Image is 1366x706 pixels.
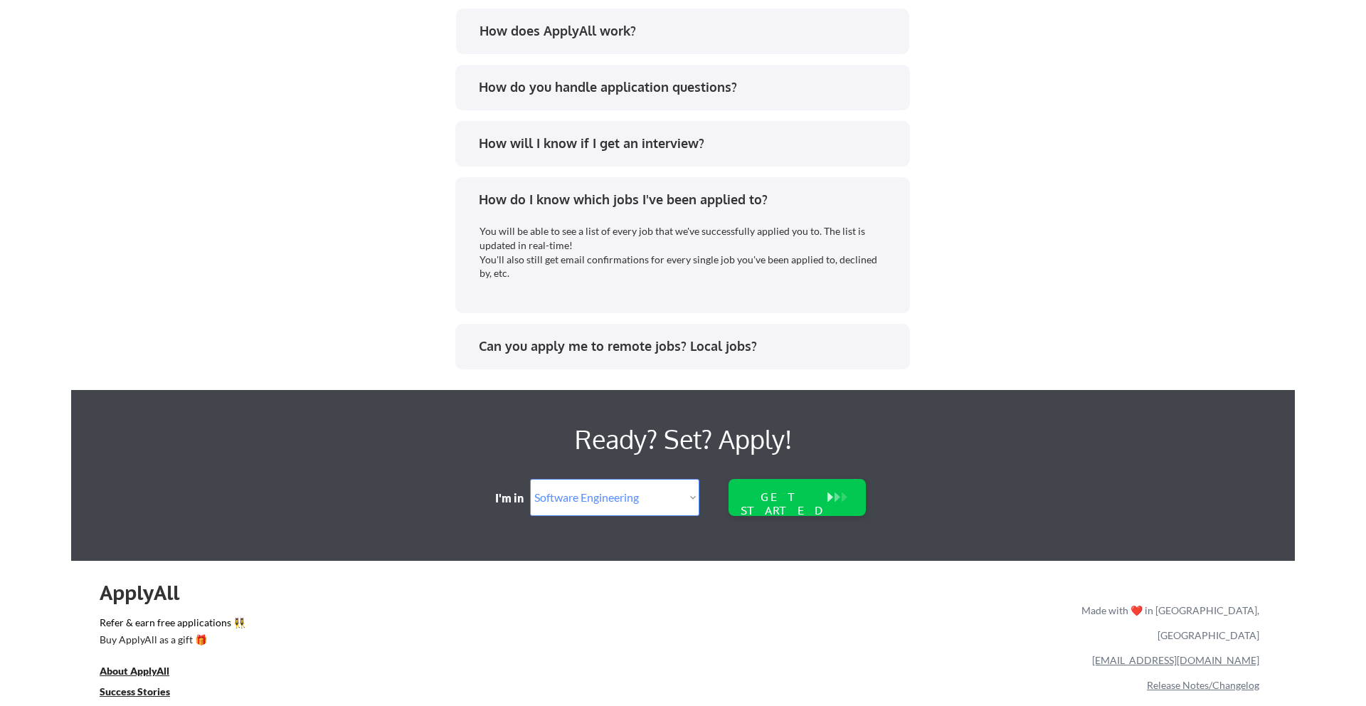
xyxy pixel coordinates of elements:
a: Release Notes/Changelog [1147,679,1259,691]
a: Success Stories [100,685,189,702]
div: Ready? Set? Apply! [270,418,1096,460]
div: How does ApplyAll work? [480,22,897,40]
div: You will be able to see a list of every job that we've successfully applied you to. The list is u... [480,224,888,280]
div: Can you apply me to remote jobs? Local jobs? [479,337,896,355]
div: I'm in [495,490,534,506]
div: ApplyAll [100,581,196,605]
a: About ApplyAll [100,664,189,682]
div: Made with ❤️ in [GEOGRAPHIC_DATA], [GEOGRAPHIC_DATA] [1076,598,1259,648]
a: Refer & earn free applications 👯‍♀️ [100,618,784,633]
div: GET STARTED [738,490,829,517]
u: Success Stories [100,685,170,697]
div: Buy ApplyAll as a gift 🎁 [100,635,242,645]
div: How do I know which jobs I've been applied to? [479,191,896,209]
a: Buy ApplyAll as a gift 🎁 [100,633,242,650]
u: About ApplyAll [100,665,169,677]
a: [EMAIL_ADDRESS][DOMAIN_NAME] [1092,654,1259,666]
div: How will I know if I get an interview? [479,135,896,152]
div: How do you handle application questions? [479,78,896,96]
